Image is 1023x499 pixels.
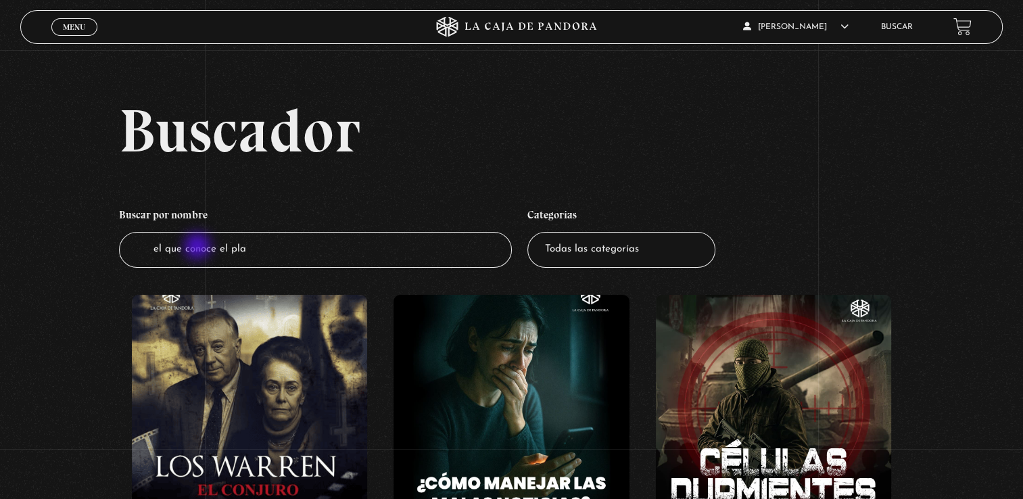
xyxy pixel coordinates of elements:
span: Cerrar [58,34,90,44]
a: View your shopping cart [953,18,972,36]
h4: Buscar por nombre [119,201,512,233]
h2: Buscador [119,100,1003,161]
h4: Categorías [527,201,715,233]
span: [PERSON_NAME] [743,23,849,31]
a: Buscar [881,23,913,31]
span: Menu [63,23,85,31]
